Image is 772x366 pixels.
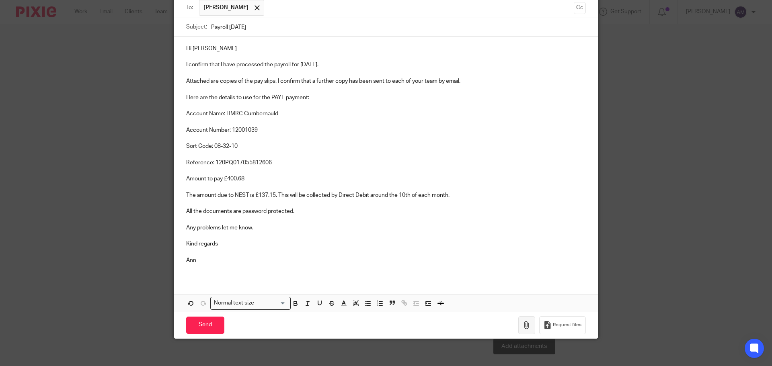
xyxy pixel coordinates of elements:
[186,191,586,199] p: The amount due to NEST is £137.15. This will be collected by Direct Debit around the 10th of each...
[186,240,586,248] p: Kind regards
[186,317,224,334] input: Send
[210,297,291,309] div: Search for option
[203,4,248,12] span: [PERSON_NAME]
[186,256,586,264] p: Ann
[257,299,286,307] input: Search for option
[186,23,207,31] label: Subject:
[212,299,256,307] span: Normal text size
[186,118,586,134] p: Account Number: 12001039
[186,61,586,69] p: I confirm that I have processed the payroll for [DATE].
[186,94,586,102] p: Here are the details to use for the PAYE payment:
[186,134,586,151] p: Sort Code: 08-32-10
[553,322,581,328] span: Request files
[539,316,586,334] button: Request files
[186,4,195,12] label: To:
[186,224,586,232] p: Any problems let me know.
[186,150,586,167] p: Reference: 120PQ017055812606
[186,175,586,183] p: Amount to pay £400.68
[186,45,586,53] p: Hi [PERSON_NAME]
[186,102,586,118] p: Account Name: HMRC Cumbernauld
[186,77,586,85] p: Attached are copies of the pay slips. I confirm that a further copy has been sent to each of your...
[574,2,586,14] button: Cc
[186,207,586,215] p: All the documents are password protected.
